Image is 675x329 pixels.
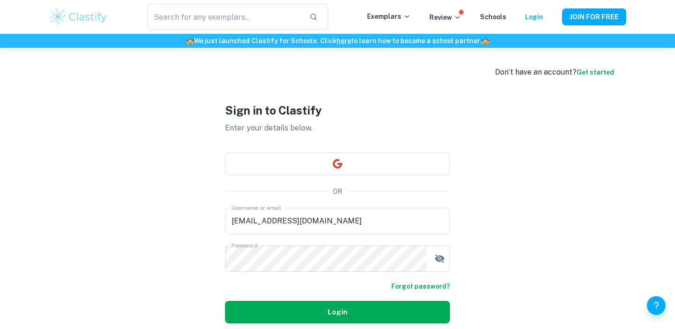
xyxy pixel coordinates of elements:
[367,11,411,22] p: Exemplars
[647,296,666,315] button: Help and Feedback
[429,12,461,23] p: Review
[186,37,194,45] span: 🏫
[49,8,108,26] img: Clastify logo
[147,4,302,30] input: Search for any exemplars...
[481,37,489,45] span: 🏫
[525,13,543,21] a: Login
[391,281,450,291] a: Forgot password?
[225,301,450,323] button: Login
[225,102,450,119] h1: Sign in to Clastify
[337,37,351,45] a: here
[225,122,450,134] p: Enter your details below.
[232,241,257,249] label: Password
[577,69,614,76] a: Get started
[232,204,281,212] label: Username or email
[495,67,614,78] div: Don’t have an account?
[333,186,342,197] p: OR
[562,8,626,25] button: JOIN FOR FREE
[2,36,673,46] h6: We just launched Clastify for Schools. Click to learn how to become a school partner.
[480,13,506,21] a: Schools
